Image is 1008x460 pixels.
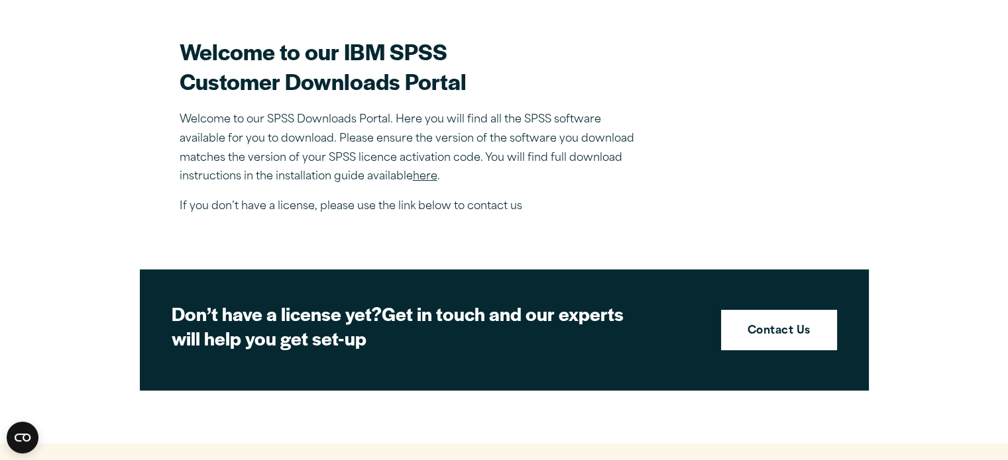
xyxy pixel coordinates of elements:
a: Contact Us [721,310,837,351]
p: If you don’t have a license, please use the link below to contact us [180,197,644,216]
strong: Don’t have a license yet? [172,300,382,326]
p: Welcome to our SPSS Downloads Portal. Here you will find all the SPSS software available for you ... [180,111,644,187]
h2: Welcome to our IBM SPSS Customer Downloads Portal [180,36,644,96]
h2: Get in touch and our experts will help you get set-up [172,301,636,351]
button: Open CMP widget [7,422,38,453]
a: here [413,171,437,182]
strong: Contact Us [748,323,811,340]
